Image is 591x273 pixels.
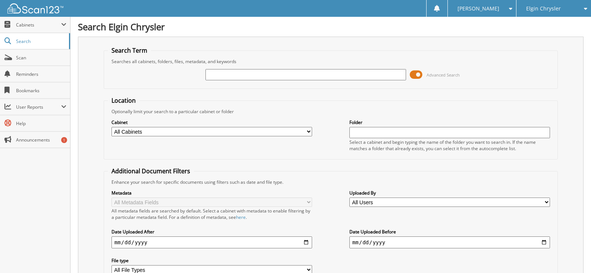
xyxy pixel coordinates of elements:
[108,96,139,105] legend: Location
[16,71,66,77] span: Reminders
[554,237,591,273] iframe: Chat Widget
[16,104,61,110] span: User Reports
[108,58,554,65] div: Searches all cabinets, folders, files, metadata, and keywords
[111,190,312,196] label: Metadata
[16,22,61,28] span: Cabinets
[349,236,550,248] input: end
[61,137,67,143] div: 1
[108,46,151,55] legend: Search Term
[427,72,460,78] span: Advanced Search
[526,6,561,11] span: Elgin Chrysler
[458,6,499,11] span: [PERSON_NAME]
[16,120,66,127] span: Help
[111,236,312,248] input: start
[16,87,66,94] span: Bookmarks
[236,214,246,220] a: here
[16,137,66,143] span: Announcements
[16,55,66,61] span: Scan
[111,208,312,220] div: All metadata fields are searched by default. Select a cabinet with metadata to enable filtering b...
[108,167,194,175] legend: Additional Document Filters
[111,257,312,264] label: File type
[16,38,65,44] span: Search
[78,21,584,33] h1: Search Elgin Chrysler
[111,119,312,125] label: Cabinet
[349,139,550,152] div: Select a cabinet and begin typing the name of the folder you want to search in. If the name match...
[7,3,63,13] img: scan123-logo-white.svg
[108,108,554,115] div: Optionally limit your search to a particular cabinet or folder
[349,190,550,196] label: Uploaded By
[349,119,550,125] label: Folder
[349,229,550,235] label: Date Uploaded Before
[111,229,312,235] label: Date Uploaded After
[108,179,554,185] div: Enhance your search for specific documents using filters such as date and file type.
